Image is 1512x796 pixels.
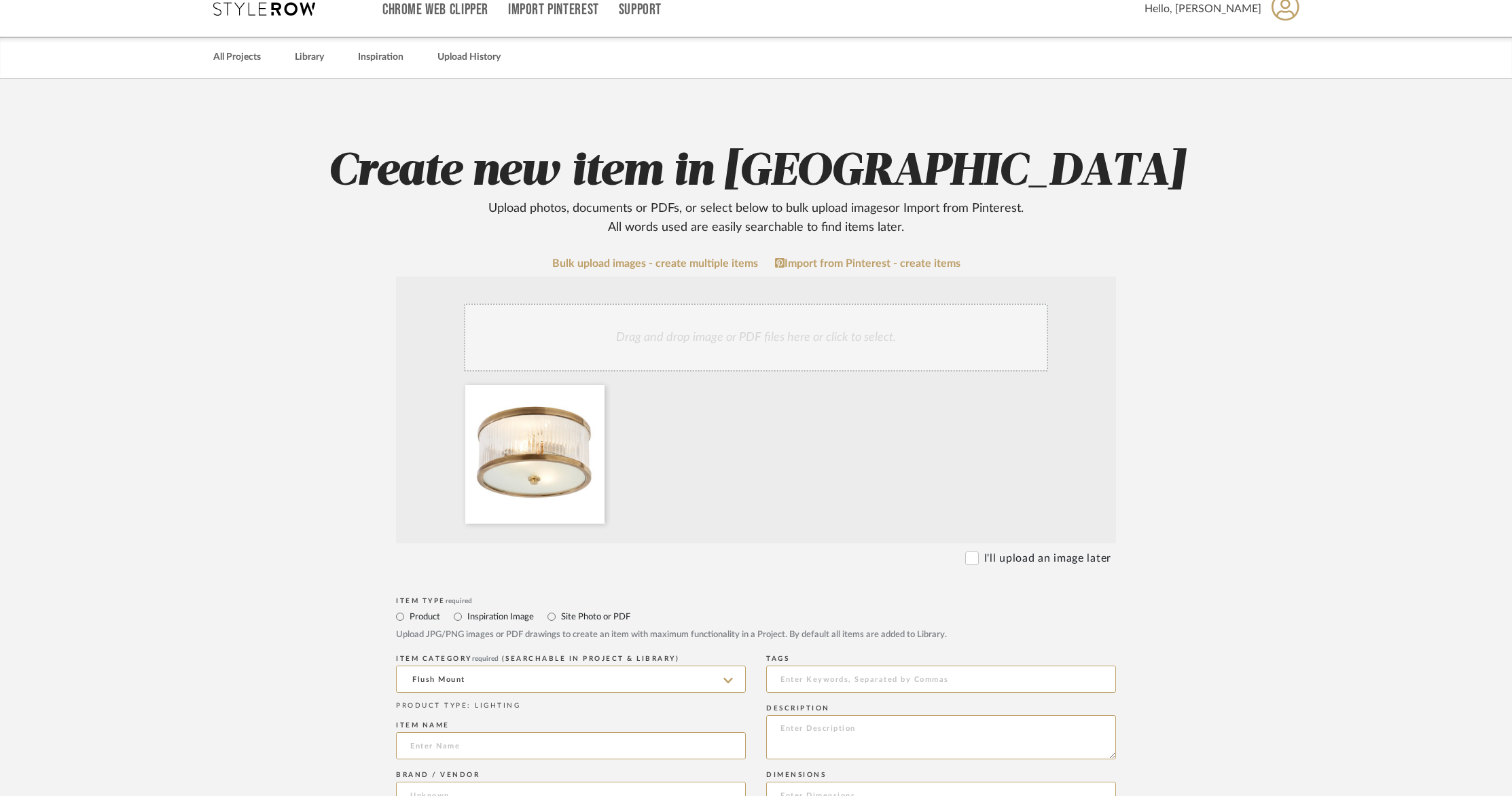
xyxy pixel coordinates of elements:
[323,145,1189,237] h2: Create new item in [GEOGRAPHIC_DATA]
[472,655,499,662] span: required
[396,666,746,693] input: Type a category to search and select
[766,655,1116,663] div: Tags
[396,655,746,663] div: ITEM CATEGORY
[766,704,1116,712] div: Description
[552,258,758,270] a: Bulk upload images - create multiple items
[382,4,488,16] a: Chrome Web Clipper
[766,771,1116,779] div: Dimensions
[396,597,1116,605] div: Item Type
[766,666,1116,693] input: Enter Keywords, Separated by Commas
[396,732,746,759] input: Enter Name
[396,771,746,779] div: Brand / Vendor
[560,609,630,624] label: Site Photo or PDF
[396,701,746,711] div: PRODUCT TYPE
[466,609,534,624] label: Inspiration Image
[984,550,1111,566] label: I'll upload an image later
[775,257,960,270] a: Import from Pinterest - create items
[502,655,680,662] span: (Searchable in Project & Library)
[408,609,440,624] label: Product
[396,608,1116,625] mat-radio-group: Select item type
[508,4,599,16] a: Import Pinterest
[213,48,261,67] a: All Projects
[446,598,472,604] span: required
[396,628,1116,642] div: Upload JPG/PNG images or PDF drawings to create an item with maximum functionality in a Project. ...
[619,4,662,16] a: Support
[478,199,1034,237] div: Upload photos, documents or PDFs, or select below to bulk upload images or Import from Pinterest ...
[1145,1,1261,17] span: Hello, [PERSON_NAME]
[467,702,520,709] span: : LIGHTING
[358,48,403,67] a: Inspiration
[295,48,324,67] a: Library
[437,48,501,67] a: Upload History
[396,721,746,729] div: Item name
